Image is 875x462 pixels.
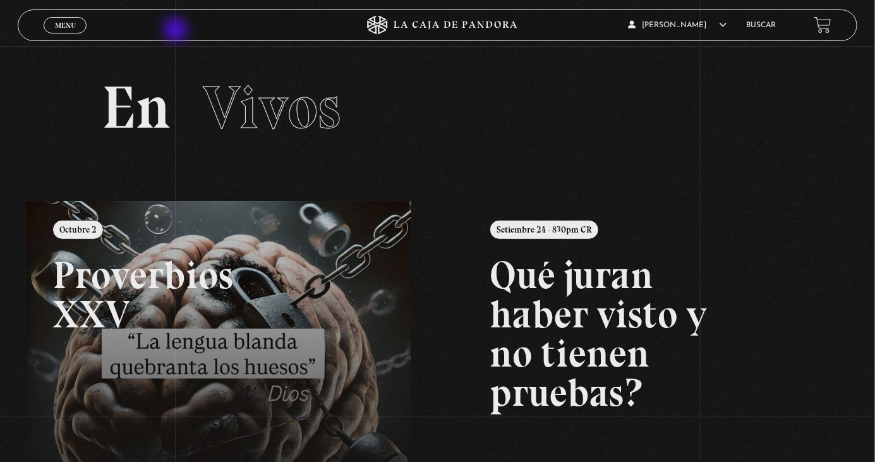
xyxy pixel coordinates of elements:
[203,71,341,143] span: Vivos
[102,78,774,138] h2: En
[814,16,831,33] a: View your shopping cart
[55,21,76,29] span: Menu
[747,21,776,29] a: Buscar
[629,21,727,29] span: [PERSON_NAME]
[51,32,80,40] span: Cerrar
